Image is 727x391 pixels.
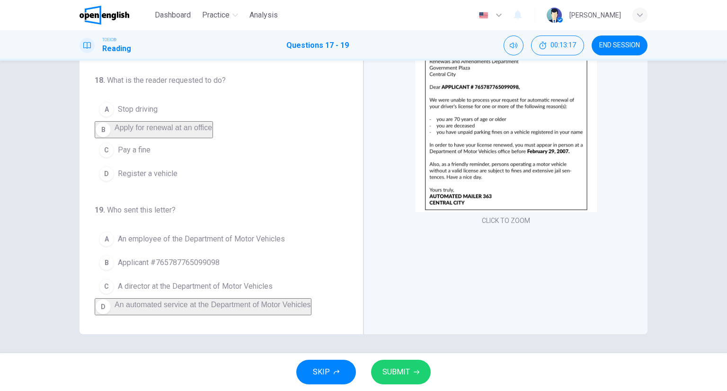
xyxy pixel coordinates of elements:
span: Practice [202,9,230,21]
span: Applicant #765787765099098 [118,257,220,268]
div: A [99,102,114,117]
span: SKIP [313,365,330,379]
button: CLICK TO ZOOM [478,214,534,227]
img: OpenEnglish logo [80,6,129,25]
span: 18 . [95,76,105,85]
button: Dashboard [151,7,195,24]
span: Apply for renewal at an office [115,124,212,132]
span: 00:13:17 [550,42,576,49]
div: Mute [504,36,523,55]
span: Who sent this letter? [107,205,176,214]
button: CA director at the Department of Motor Vehicles [95,275,337,298]
div: C [99,142,114,158]
img: Profile picture [547,8,562,23]
button: SKIP [296,360,356,384]
h1: Reading [102,43,131,54]
img: en [478,12,489,19]
button: AAn employee of the Department of Motor Vehicles [95,227,337,251]
span: END SESSION [599,42,640,49]
span: An employee of the Department of Motor Vehicles [118,233,285,245]
button: DAn automated service at the Department of Motor Vehicles [95,298,311,315]
div: Hide [531,36,584,55]
span: Register a vehicle [118,168,177,179]
div: B [99,255,114,270]
a: OpenEnglish logo [80,6,151,25]
span: Pay a fine [118,144,151,156]
span: What is the reader requested to do? [107,76,226,85]
button: Practice [198,7,242,24]
h1: Questions 17 - 19 [286,40,349,51]
span: A director at the Department of Motor Vehicles [118,281,273,292]
span: 19 . [95,205,105,214]
span: Stop driving [118,104,158,115]
button: 00:13:17 [531,36,584,55]
div: B [96,122,111,137]
div: D [96,299,111,314]
button: BApply for renewal at an office [95,121,213,138]
span: An automated service at the Department of Motor Vehicles [115,301,310,309]
img: undefined [415,47,597,212]
div: C [99,279,114,294]
div: A [99,231,114,247]
div: [PERSON_NAME] [569,9,621,21]
div: D [99,166,114,181]
button: END SESSION [592,36,647,55]
span: TOEIC® [102,36,116,43]
span: Analysis [249,9,278,21]
button: AStop driving [95,98,337,121]
button: Analysis [246,7,282,24]
button: CPay a fine [95,138,337,162]
button: DRegister a vehicle [95,162,337,186]
span: SUBMIT [382,365,410,379]
button: BApplicant #765787765099098 [95,251,337,275]
span: Dashboard [155,9,191,21]
button: SUBMIT [371,360,431,384]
